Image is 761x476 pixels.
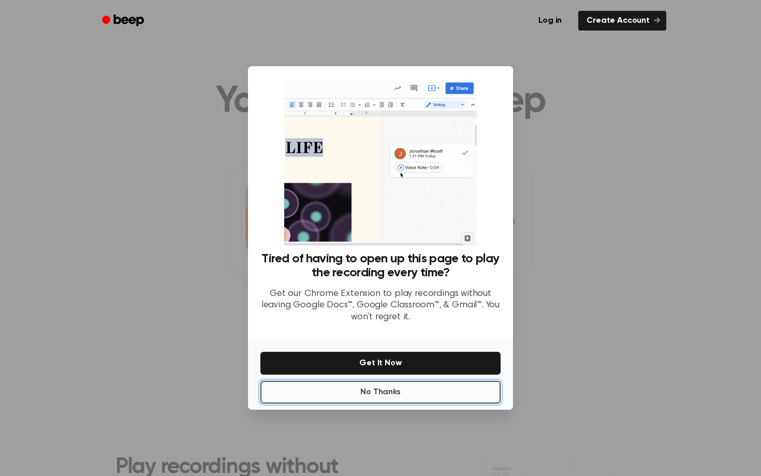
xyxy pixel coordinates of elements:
[260,252,501,280] h3: Tired of having to open up this page to play the recording every time?
[528,9,572,33] a: Log in
[260,381,501,404] button: No Thanks
[578,11,666,31] a: Create Account
[260,352,501,375] button: Get It Now
[95,11,153,31] a: Beep
[284,79,476,246] img: Beep extension in action
[260,288,501,323] p: Get our Chrome Extension to play recordings without leaving Google Docs™, Google Classroom™, & Gm...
